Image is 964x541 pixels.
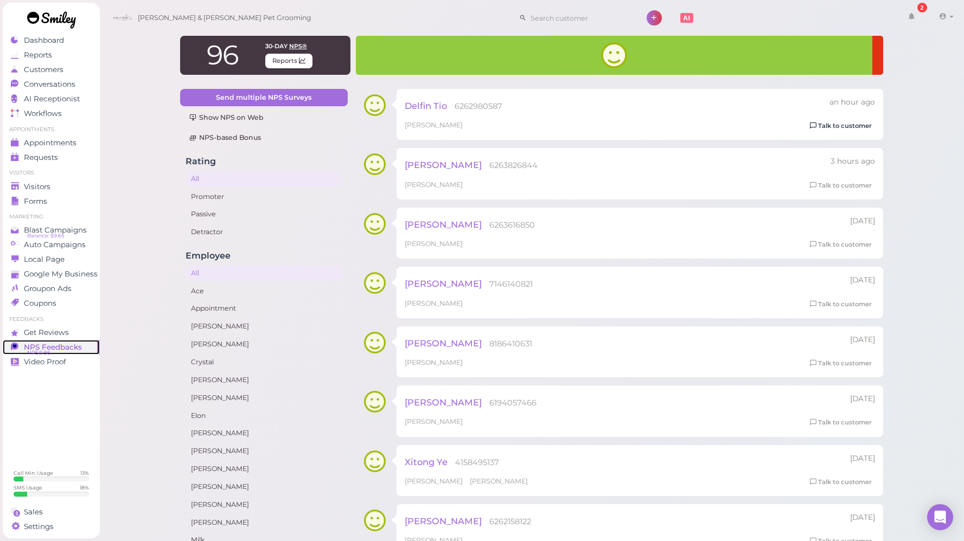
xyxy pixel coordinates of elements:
a: [PERSON_NAME] [186,497,342,512]
a: Talk to customer [807,358,875,369]
a: Talk to customer [807,299,875,310]
a: Customers [3,62,100,77]
a: All [186,171,342,186]
a: Talk to customer [807,417,875,428]
span: 6263826844 [489,160,538,170]
span: NPS® [289,42,307,50]
div: Open Intercom Messenger [927,504,953,530]
span: Reports [24,50,52,60]
h4: Employee [186,250,342,261]
h4: Rating [186,156,342,166]
a: Ace [186,284,342,299]
input: Search customer [527,9,632,27]
a: Google My Business [3,267,100,281]
span: Dashboard [24,36,64,45]
span: 7146140821 [489,279,533,289]
a: Visitors [3,179,100,194]
div: 2 [917,3,927,12]
span: NPS® 96 [27,349,50,357]
a: [PERSON_NAME] [186,319,342,334]
span: [PERSON_NAME] [405,477,464,485]
span: Forms [24,197,47,206]
span: 96 [207,38,238,72]
span: Get Reviews [24,328,69,337]
a: Show NPS on Web [180,109,348,126]
span: 6262980587 [455,101,502,111]
span: [PERSON_NAME] [405,159,482,170]
a: Workflows [3,106,100,121]
span: 4158495137 [455,458,499,467]
span: [PERSON_NAME] [470,477,528,485]
a: Blast Campaigns Balance: $9.65 [3,223,100,237]
div: 13 % [80,469,89,476]
span: Visitors [24,182,50,191]
span: Delfin Tio [405,100,447,111]
a: Settings [3,519,100,534]
a: Get Reviews [3,325,100,340]
span: [PERSON_NAME] [405,516,482,526]
div: SMS Usage [14,484,42,491]
div: 10/07 02:08pm [831,156,875,167]
span: Coupons [24,299,56,308]
a: Groupon Ads [3,281,100,296]
span: [PERSON_NAME] [405,358,463,366]
span: Groupon Ads [24,284,72,293]
div: 09/30 05:10pm [850,512,875,523]
span: 8186410631 [489,339,532,349]
span: [PERSON_NAME] [405,181,463,189]
a: Sales [3,505,100,519]
li: Marketing [3,213,100,221]
div: 10/07 03:36pm [829,97,875,108]
a: Crystal [186,355,342,370]
span: 6262158122 [489,517,531,526]
span: Workflows [24,109,62,118]
a: Passive [186,207,342,222]
a: Talk to customer [807,180,875,191]
a: Local Page [3,252,100,267]
a: Send multiple NPS Surveys [180,89,348,106]
li: Visitors [3,169,100,177]
span: Google My Business [24,269,98,279]
div: Call Min. Usage [14,469,53,476]
a: Elon [186,408,342,423]
span: [PERSON_NAME] [405,278,482,289]
div: Show NPS on Web [189,113,339,123]
span: Conversations [24,80,75,89]
a: Talk to customer [807,120,875,132]
span: [PERSON_NAME] [405,417,463,426]
a: [PERSON_NAME] [186,515,342,530]
span: Sales [24,507,43,517]
span: 6194057466 [489,398,537,408]
span: 30-day [265,42,288,50]
span: Blast Campaigns [24,226,87,235]
span: 6263616850 [489,220,535,230]
span: [PERSON_NAME] [405,338,482,349]
div: NPS-based Bonus [189,133,339,143]
span: Xitong Ye [405,456,448,467]
a: Auto Campaigns [3,237,100,252]
a: [PERSON_NAME] [186,443,342,459]
span: Auto Campaigns [24,240,86,249]
div: 10/04 04:36pm [850,216,875,227]
a: NPS-based Bonus [180,129,348,146]
a: Appointment [186,301,342,316]
div: 10/04 02:12pm [850,275,875,286]
span: Appointments [24,138,76,147]
a: Talk to customer [807,239,875,250]
a: Dashboard [3,33,100,48]
span: Balance: $9.65 [27,231,64,240]
a: All [186,266,342,281]
div: 10/01 03:03pm [850,453,875,464]
a: [PERSON_NAME] [186,337,342,352]
span: Requests [24,153,58,162]
span: AI Receptionist [24,94,80,104]
a: Appointments [3,136,100,150]
a: Reports [3,48,100,62]
span: Settings [24,522,54,531]
a: [PERSON_NAME] [186,426,342,441]
a: Coupons [3,296,100,311]
a: [PERSON_NAME] [186,390,342,405]
a: Talk to customer [807,476,875,488]
span: [PERSON_NAME] [405,121,463,129]
li: Appointments [3,126,100,133]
